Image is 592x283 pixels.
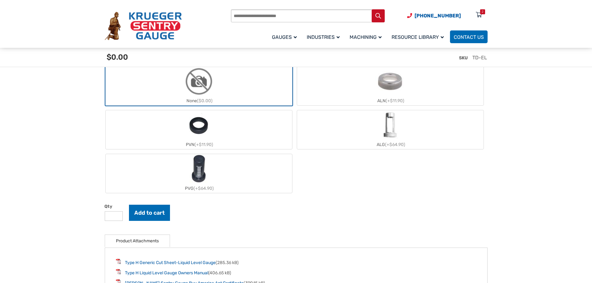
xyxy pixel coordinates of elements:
[297,140,484,149] div: ALG
[106,154,292,193] label: PVG
[116,269,476,276] li: (406.65 kB)
[392,34,444,40] span: Resource Library
[346,30,388,44] a: Machining
[407,12,461,20] a: Phone Number (920) 434-8860
[195,142,213,147] span: (+$11.90)
[106,184,292,193] div: PVG
[415,13,461,19] span: [PHONE_NUMBER]
[125,270,208,276] a: Type H Liquid Level Gauge Owners Manual
[459,55,468,61] span: SKU
[105,12,182,40] img: Krueger Sentry Gauge
[454,34,484,40] span: Contact Us
[297,66,484,105] label: ALN
[350,34,382,40] span: Machining
[106,140,292,149] div: PVN
[194,186,214,191] span: (+$64.90)
[386,98,404,103] span: (+$11.90)
[116,259,476,266] li: (285.36 kB)
[125,260,216,265] a: Type H Generic Cut Sheet-Liquid Level Gauge
[106,96,292,105] div: None
[472,55,487,61] span: TD-EL
[388,30,450,44] a: Resource Library
[450,30,488,43] a: Contact Us
[297,96,484,105] div: ALN
[297,110,484,149] label: ALG
[105,211,123,221] input: Product quantity
[197,98,213,103] span: ($0.00)
[303,30,346,44] a: Industries
[116,235,159,247] a: Product Attachments
[106,110,292,149] label: PVN
[129,205,170,221] button: Add to cart
[482,9,484,14] div: 2
[272,34,297,40] span: Gauges
[106,66,292,105] label: None
[268,30,303,44] a: Gauges
[385,142,405,147] span: (+$64.90)
[307,34,340,40] span: Industries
